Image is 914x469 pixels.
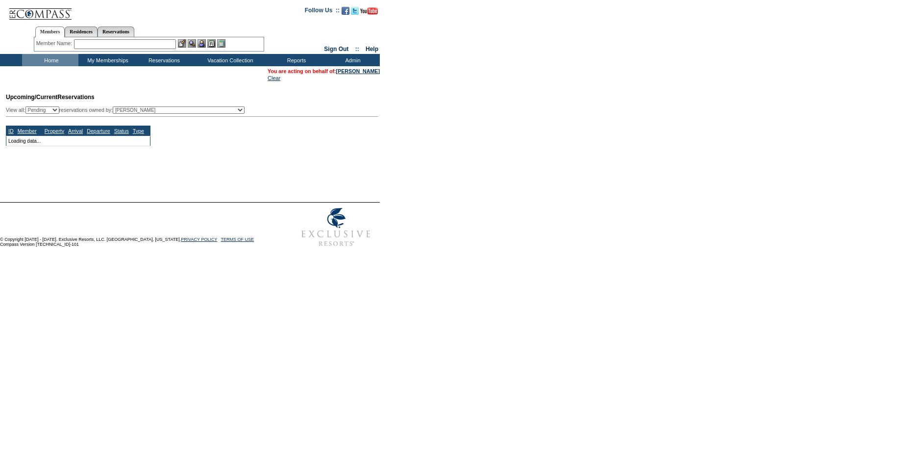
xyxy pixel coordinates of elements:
[36,39,74,48] div: Member Name:
[35,26,65,37] a: Members
[188,39,196,48] img: View
[351,10,359,16] a: Follow us on Twitter
[135,54,191,66] td: Reservations
[87,128,110,134] a: Departure
[22,54,78,66] td: Home
[178,39,186,48] img: b_edit.gif
[305,6,340,18] td: Follow Us ::
[323,54,380,66] td: Admin
[78,54,135,66] td: My Memberships
[68,128,83,134] a: Arrival
[292,203,380,252] img: Exclusive Resorts
[133,128,144,134] a: Type
[45,128,64,134] a: Property
[6,94,95,101] span: Reservations
[8,128,14,134] a: ID
[342,7,349,15] img: Become our fan on Facebook
[355,46,359,52] span: ::
[342,10,349,16] a: Become our fan on Facebook
[191,54,267,66] td: Vacation Collection
[6,106,249,114] div: View all: reservations owned by:
[268,68,380,74] span: You are acting on behalf of:
[207,39,216,48] img: Reservations
[268,75,280,81] a: Clear
[6,136,150,146] td: Loading data...
[336,68,380,74] a: [PERSON_NAME]
[98,26,134,37] a: Reservations
[324,46,348,52] a: Sign Out
[181,237,217,242] a: PRIVACY POLICY
[18,128,37,134] a: Member
[360,7,378,15] img: Subscribe to our YouTube Channel
[198,39,206,48] img: Impersonate
[351,7,359,15] img: Follow us on Twitter
[65,26,98,37] a: Residences
[114,128,129,134] a: Status
[217,39,225,48] img: b_calculator.gif
[360,10,378,16] a: Subscribe to our YouTube Channel
[221,237,254,242] a: TERMS OF USE
[267,54,323,66] td: Reports
[6,94,57,101] span: Upcoming/Current
[366,46,378,52] a: Help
